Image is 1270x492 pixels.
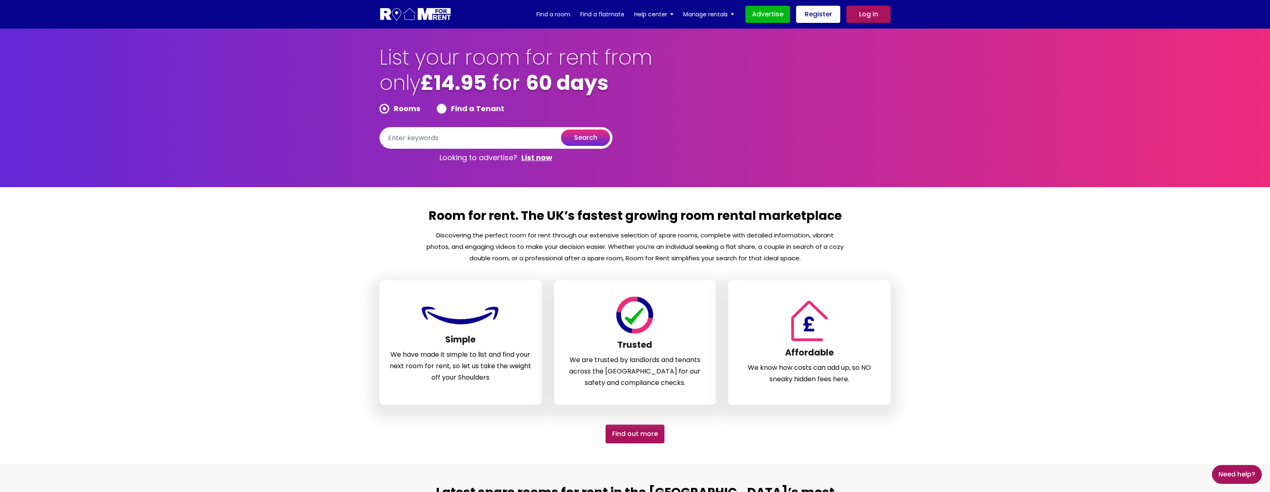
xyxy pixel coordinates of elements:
a: Log in [846,6,891,23]
img: Room For Rent [787,300,832,341]
img: Logo for Room for Rent, featuring a welcoming design with a house icon and modern typography [379,7,452,22]
p: We know how costs can add up, so NO sneaky hidden fees here. [738,362,880,385]
a: Manage rentals [683,8,734,20]
a: Register [796,6,840,23]
a: Find a flatmate [580,8,624,20]
a: List now [521,153,552,163]
b: £14.95 [420,68,487,97]
a: Advertise [745,6,790,23]
img: Room For Rent [615,297,655,333]
h3: Affordable [738,347,880,362]
a: Find out More [606,425,664,443]
label: Rooms [379,104,420,114]
label: Find a Tenant [437,104,504,114]
h3: Simple [390,334,532,349]
input: Enter keywords [379,127,613,149]
img: Room For Rent [420,302,501,328]
p: Discovering the perfect room for rent through our extensive selection of spare rooms, complete wi... [426,230,844,264]
b: 60 days [526,68,608,97]
a: Need Help? [1212,465,1262,484]
p: Looking to advertise? [379,149,613,167]
h1: List your room for rent from only [379,45,653,104]
a: Help center [634,8,673,20]
button: search [561,130,610,146]
p: We have made it simple to list and find your next room for rent, so let us take the weight off yo... [390,349,532,383]
span: for [492,68,520,97]
h3: Trusted [564,340,706,354]
a: Find a room [536,8,570,20]
p: We are trusted by landlords and tenants across the [GEOGRAPHIC_DATA] for our safety and complianc... [564,354,706,389]
h2: Room for rent. The UK’s fastest growing room rental marketplace [426,208,844,230]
